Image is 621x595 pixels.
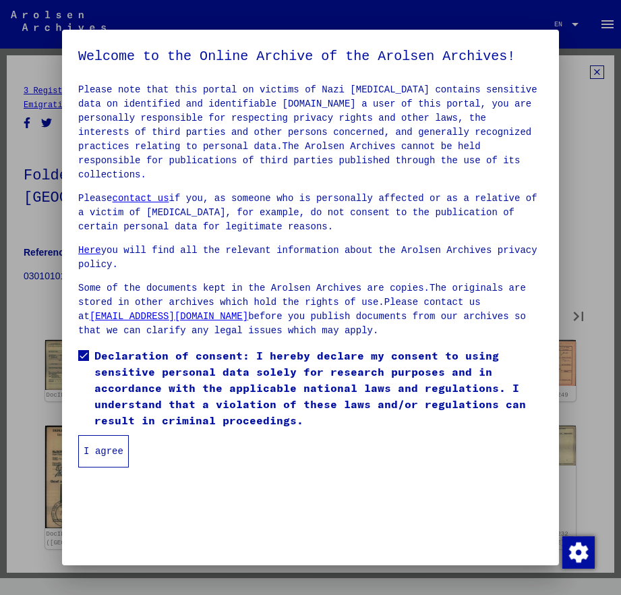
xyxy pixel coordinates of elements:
[78,192,543,234] p: Please if you, as someone who is personally affected or as a relative of a victim of [MEDICAL_DAT...
[90,311,248,322] a: [EMAIL_ADDRESS][DOMAIN_NAME]
[78,435,129,468] button: I agree
[562,536,595,569] img: Change consent
[78,245,101,256] a: Here
[113,193,169,204] a: contact us
[562,536,594,568] div: Change consent
[78,281,543,338] p: Some of the documents kept in the Arolsen Archives are copies.The originals are stored in other a...
[78,83,543,182] p: Please note that this portal on victims of Nazi [MEDICAL_DATA] contains sensitive data on identif...
[94,347,543,428] span: Declaration of consent: I hereby declare my consent to using sensitive personal data solely for r...
[78,46,543,67] h5: Welcome to the Online Archive of the Arolsen Archives!
[78,244,543,272] p: you will find all the relevant information about the Arolsen Archives privacy policy.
